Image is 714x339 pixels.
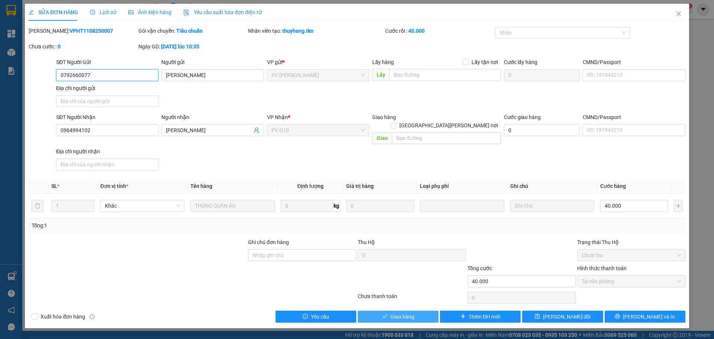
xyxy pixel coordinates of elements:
span: printer [615,314,620,320]
div: Người nhận [161,113,264,121]
div: Gói vận chuyển: [138,27,247,35]
span: Giá trị hàng [346,183,374,189]
span: exclamation-circle [303,314,308,320]
span: Ảnh kiện hàng [128,9,171,15]
span: [GEOGRAPHIC_DATA][PERSON_NAME] nơi [396,121,501,129]
b: Tiêu chuẩn [176,28,203,34]
b: thuyhang.tkn [282,28,313,34]
span: Yêu cầu xuất hóa đơn điện tử [183,9,262,15]
b: VPHT1108250007 [70,28,113,34]
button: plus [674,200,682,212]
b: [DATE] lúc 10:35 [161,44,199,49]
span: Chưa thu [582,250,681,261]
span: Giao hàng [390,313,414,321]
div: SĐT Người Gửi [56,58,158,66]
span: PV Hòa Thành [271,70,365,81]
div: Địa chỉ người nhận [56,147,158,156]
span: Khác [105,200,180,211]
label: Cước lấy hàng [504,59,537,65]
b: 40.000 [408,28,425,34]
button: printer[PERSON_NAME] và In [605,311,685,323]
span: Lấy hàng [372,59,394,65]
span: [PERSON_NAME] và In [623,313,675,321]
div: Cước rồi : [385,27,493,35]
span: Tên hàng [190,183,212,189]
span: user-add [254,127,260,133]
button: save[PERSON_NAME] đổi [522,311,603,323]
input: Cước lấy hàng [504,69,580,81]
span: SL [51,183,57,189]
span: Lấy [372,69,389,81]
div: Chưa cước : [29,42,137,51]
span: kg [333,200,340,212]
label: Hình thức thanh toán [577,265,627,271]
span: Định lượng [297,183,324,189]
div: CMND/Passport [583,113,685,121]
div: CMND/Passport [583,58,685,66]
span: Tại văn phòng [582,276,681,287]
th: Ghi chú [507,179,597,194]
input: Cước giao hàng [504,124,580,136]
input: VD: Bàn, Ghế [190,200,274,212]
label: Ghi chú đơn hàng [248,239,289,245]
span: VP Nhận [267,114,288,120]
span: close [676,11,682,17]
input: Dọc đường [389,69,501,81]
div: Trạng thái Thu Hộ [577,238,685,246]
input: 0 [346,200,414,212]
input: Địa chỉ của người gửi [56,95,158,107]
span: Lấy tận nơi [469,58,501,66]
span: check [382,314,387,320]
input: Ghi Chú [510,200,594,212]
span: PV Q10 [271,125,365,136]
label: Cước giao hàng [504,114,541,120]
span: Cước hàng [600,183,626,189]
button: Close [668,4,689,25]
span: picture [128,10,134,15]
div: SĐT Người Nhận [56,113,158,121]
button: checkGiao hàng [358,311,438,323]
div: [PERSON_NAME]: [29,27,137,35]
span: Yêu cầu [311,313,329,321]
button: exclamation-circleYêu cầu [276,311,356,323]
div: Người gửi [161,58,264,66]
b: 0 [58,44,61,49]
span: Giao hàng [372,114,396,120]
span: [PERSON_NAME] đổi [543,313,591,321]
img: icon [183,10,189,16]
span: Thu Hộ [358,239,375,245]
button: delete [32,200,44,212]
span: save [535,314,540,320]
div: Nhân viên tạo: [248,27,384,35]
span: plus [460,314,466,320]
span: SỬA ĐƠN HÀNG [29,9,78,15]
input: Địa chỉ của người nhận [56,159,158,170]
input: Dọc đường [392,132,501,144]
div: Tổng: 1 [32,221,276,230]
span: Lịch sử [90,9,116,15]
span: Giao [372,132,392,144]
span: Tổng cước [467,265,492,271]
input: Ghi chú đơn hàng [248,249,356,261]
span: Đơn vị tính [100,183,128,189]
span: Thêm ĐH mới [469,313,500,321]
div: Ngày GD: [138,42,247,51]
div: Địa chỉ người gửi [56,84,158,92]
th: Loại phụ phí [417,179,507,194]
div: Chưa thanh toán [357,292,467,305]
button: plusThêm ĐH mới [440,311,521,323]
span: clock-circle [90,10,95,15]
span: edit [29,10,34,15]
div: VP gửi [267,58,369,66]
span: Xuất hóa đơn hàng [38,313,88,321]
span: info-circle [90,314,95,319]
